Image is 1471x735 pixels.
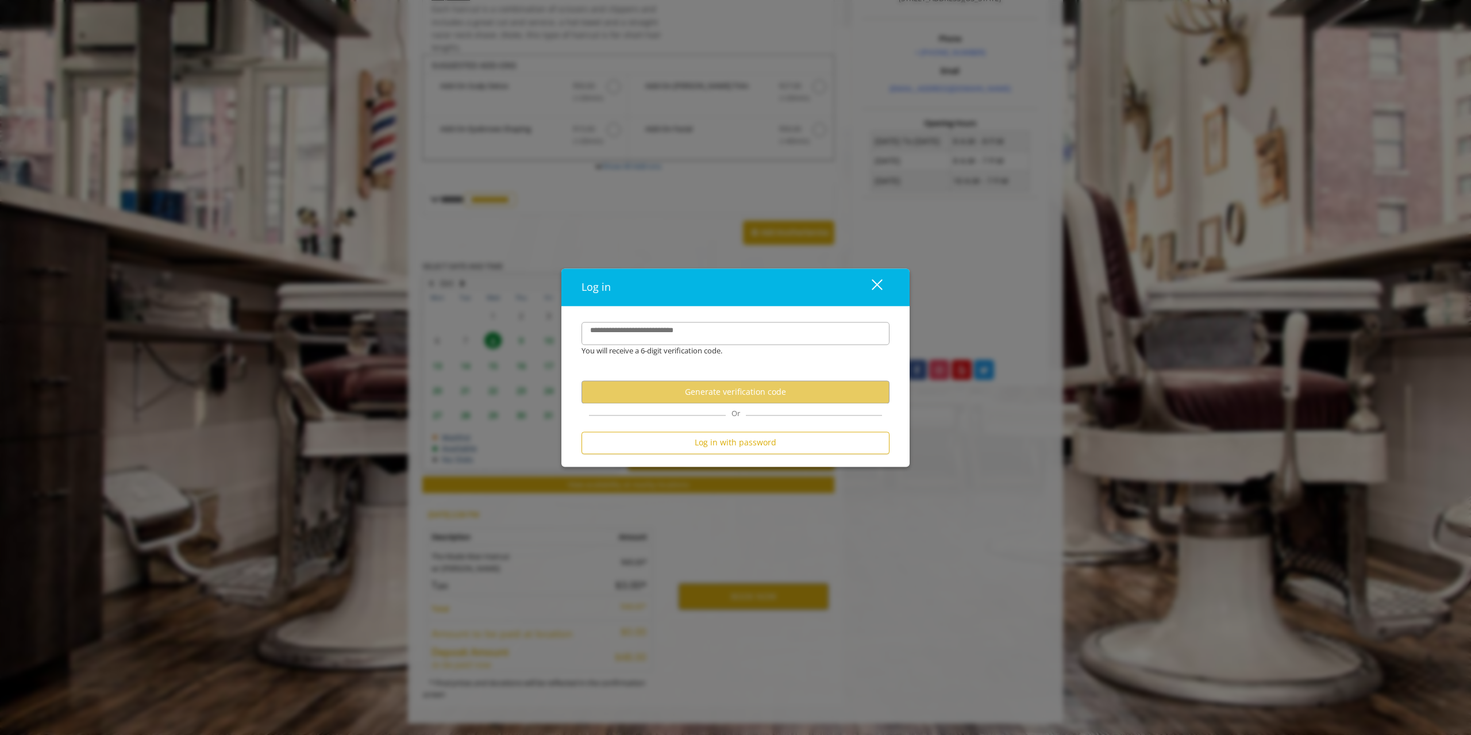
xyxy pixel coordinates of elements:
[858,279,881,296] div: close dialog
[582,432,889,454] button: Log in with password
[582,280,611,294] span: Log in
[726,408,746,418] span: Or
[573,345,881,357] div: You will receive a 6-digit verification code.
[582,381,889,403] button: Generate verification code
[850,275,889,299] button: close dialog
